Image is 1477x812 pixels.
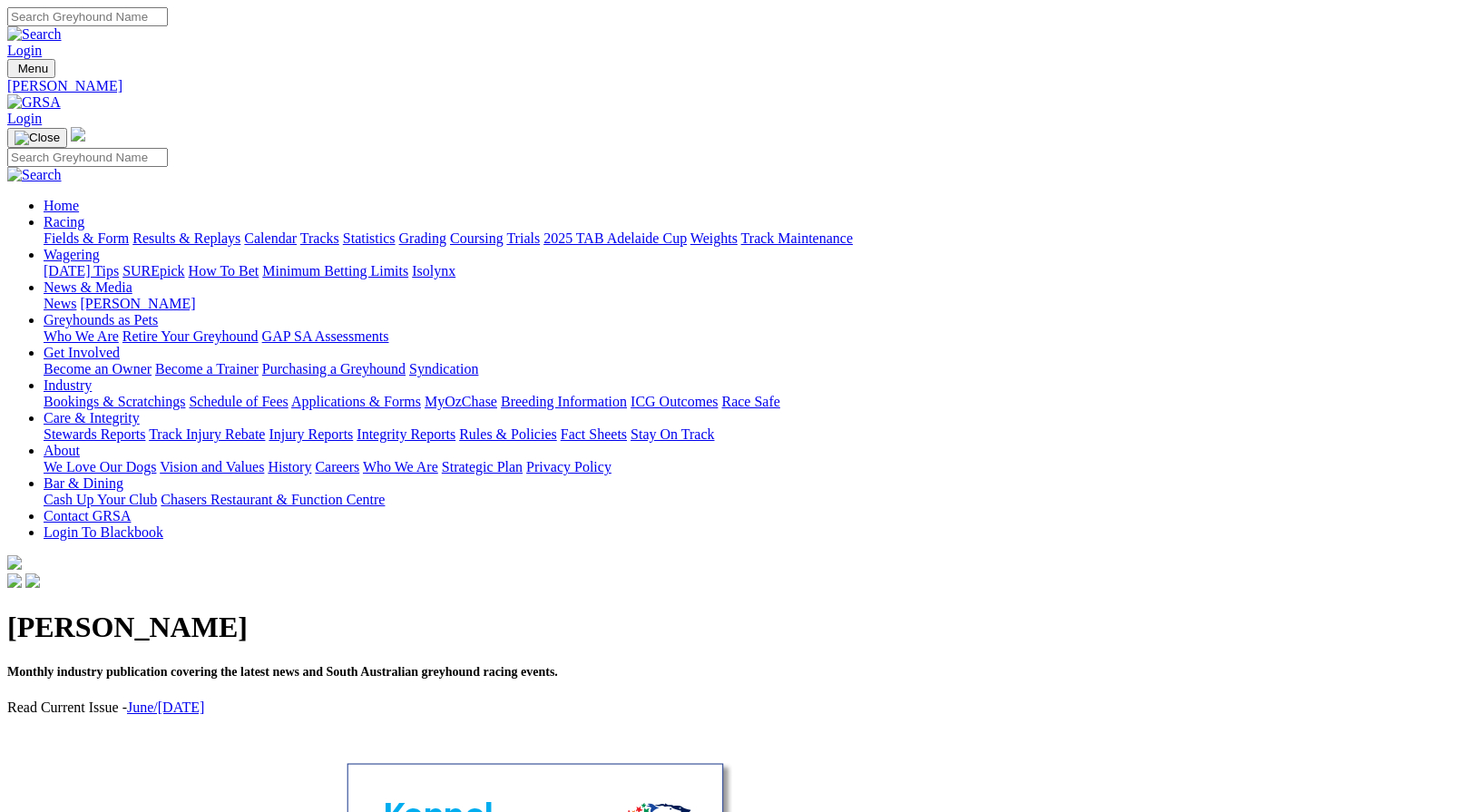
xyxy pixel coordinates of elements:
[262,361,406,377] a: Purchasing a Greyhound
[561,426,627,442] a: Fact Sheets
[268,459,311,474] a: History
[18,62,48,75] span: Menu
[631,426,714,442] a: Stay On Track
[412,263,455,279] a: Isolynx
[7,148,168,167] input: Search
[44,426,1470,443] div: Care & Integrity
[44,459,156,474] a: We Love Our Dogs
[155,361,259,377] a: Become a Trainer
[44,508,131,523] a: Contact GRSA
[300,230,339,246] a: Tracks
[269,426,353,442] a: Injury Reports
[425,394,497,409] a: MyOzChase
[7,699,1470,716] p: Read Current Issue -
[44,296,76,311] a: News
[44,230,129,246] a: Fields & Form
[399,230,446,246] a: Grading
[122,263,184,279] a: SUREpick
[450,230,504,246] a: Coursing
[291,394,421,409] a: Applications & Forms
[127,699,204,715] a: June/[DATE]
[44,410,140,426] a: Care & Integrity
[44,394,1470,410] div: Industry
[7,7,168,26] input: Search
[44,214,84,230] a: Racing
[44,426,145,442] a: Stewards Reports
[161,492,385,507] a: Chasers Restaurant & Function Centre
[343,230,396,246] a: Statistics
[44,361,152,377] a: Become an Owner
[543,230,687,246] a: 2025 TAB Adelaide Cup
[7,167,62,183] img: Search
[7,26,62,43] img: Search
[15,131,60,145] img: Close
[631,394,718,409] a: ICG Outcomes
[44,377,92,393] a: Industry
[244,230,297,246] a: Calendar
[132,230,240,246] a: Results & Replays
[44,328,119,344] a: Who We Are
[44,296,1470,312] div: News & Media
[25,573,40,588] img: twitter.svg
[721,394,779,409] a: Race Safe
[7,611,1470,644] h1: [PERSON_NAME]
[363,459,438,474] a: Who We Are
[44,312,158,328] a: Greyhounds as Pets
[262,328,389,344] a: GAP SA Assessments
[44,198,79,213] a: Home
[442,459,523,474] a: Strategic Plan
[44,443,80,458] a: About
[149,426,265,442] a: Track Injury Rebate
[44,263,119,279] a: [DATE] Tips
[71,127,85,142] img: logo-grsa-white.png
[7,665,558,679] span: Monthly industry publication covering the latest news and South Australian greyhound racing events.
[409,361,478,377] a: Syndication
[44,263,1470,279] div: Wagering
[44,492,157,507] a: Cash Up Your Club
[7,78,1470,94] a: [PERSON_NAME]
[189,263,259,279] a: How To Bet
[7,111,42,126] a: Login
[7,573,22,588] img: facebook.svg
[122,328,259,344] a: Retire Your Greyhound
[44,279,132,295] a: News & Media
[501,394,627,409] a: Breeding Information
[80,296,195,311] a: [PERSON_NAME]
[7,555,22,570] img: logo-grsa-white.png
[44,328,1470,345] div: Greyhounds as Pets
[44,492,1470,508] div: Bar & Dining
[7,43,42,58] a: Login
[690,230,738,246] a: Weights
[526,459,611,474] a: Privacy Policy
[44,345,120,360] a: Get Involved
[44,394,185,409] a: Bookings & Scratchings
[7,94,61,111] img: GRSA
[189,394,288,409] a: Schedule of Fees
[357,426,455,442] a: Integrity Reports
[44,247,100,262] a: Wagering
[44,524,163,540] a: Login To Blackbook
[7,128,67,148] button: Toggle navigation
[44,361,1470,377] div: Get Involved
[44,459,1470,475] div: About
[7,59,55,78] button: Toggle navigation
[160,459,264,474] a: Vision and Values
[44,230,1470,247] div: Racing
[262,263,408,279] a: Minimum Betting Limits
[506,230,540,246] a: Trials
[459,426,557,442] a: Rules & Policies
[741,230,853,246] a: Track Maintenance
[315,459,359,474] a: Careers
[44,475,123,491] a: Bar & Dining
